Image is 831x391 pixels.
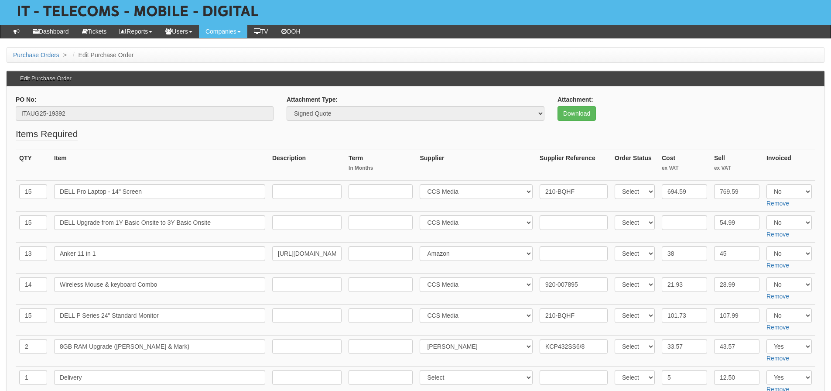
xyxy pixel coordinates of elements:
[766,231,789,238] a: Remove
[766,355,789,362] a: Remove
[714,165,759,172] small: ex VAT
[766,324,789,331] a: Remove
[763,150,815,180] th: Invoiced
[662,165,707,172] small: ex VAT
[345,150,416,180] th: Term
[61,51,69,58] span: >
[247,25,275,38] a: TV
[13,51,59,58] a: Purchase Orders
[766,262,789,269] a: Remove
[275,25,307,38] a: OOH
[349,165,413,172] small: In Months
[611,150,658,180] th: Order Status
[557,106,596,121] a: Download
[269,150,345,180] th: Description
[711,150,763,180] th: Sell
[536,150,611,180] th: Supplier Reference
[16,95,36,104] label: PO No:
[557,95,593,104] label: Attachment:
[75,25,113,38] a: Tickets
[16,150,51,180] th: QTY
[766,200,789,207] a: Remove
[16,71,76,86] h3: Edit Purchase Order
[51,150,269,180] th: Item
[159,25,199,38] a: Users
[26,25,75,38] a: Dashboard
[199,25,247,38] a: Companies
[16,127,78,141] legend: Items Required
[113,25,159,38] a: Reports
[766,293,789,300] a: Remove
[287,95,338,104] label: Attachment Type:
[416,150,536,180] th: Supplier
[71,51,134,59] li: Edit Purchase Order
[658,150,711,180] th: Cost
